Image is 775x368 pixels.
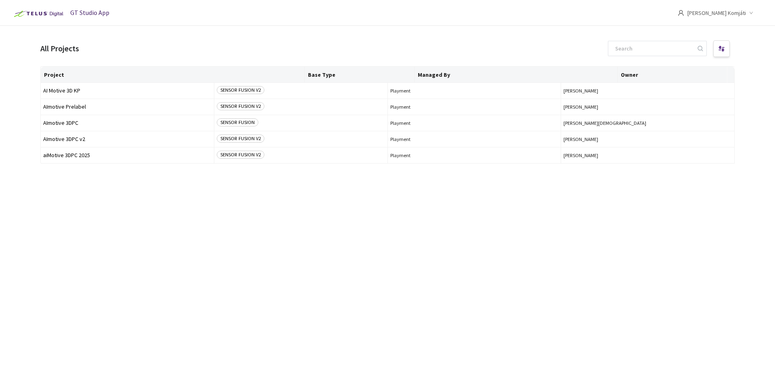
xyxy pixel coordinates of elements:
[217,135,264,143] span: SENSOR FUSION V2
[43,88,212,94] span: AI Motive 3D KP
[40,43,79,55] div: All Projects
[10,7,66,20] img: Telus
[390,152,559,158] span: Playment
[678,10,684,16] span: user
[563,104,732,110] button: [PERSON_NAME]
[563,120,732,126] button: [PERSON_NAME][DEMOGRAPHIC_DATA]
[563,152,732,158] button: [PERSON_NAME]
[563,88,732,94] button: [PERSON_NAME]
[43,152,212,158] span: aiMotive 3DPC 2025
[390,136,559,142] span: Playment
[390,120,559,126] span: Playment
[217,102,264,110] span: SENSOR FUSION V2
[217,151,264,159] span: SENSOR FUSION V2
[217,118,258,126] span: SENSOR FUSION
[43,104,212,110] span: AImotive Prelabel
[390,104,559,110] span: Playment
[610,41,696,56] input: Search
[618,67,727,83] th: Owner
[70,8,109,17] span: GT Studio App
[415,67,618,83] th: Managed By
[43,136,212,142] span: AImotive 3DPC v2
[305,67,415,83] th: Base Type
[43,120,212,126] span: AImotive 3DPC
[217,86,264,94] span: SENSOR FUSION V2
[563,136,732,142] button: [PERSON_NAME]
[41,67,305,83] th: Project
[390,88,559,94] span: Playment
[749,11,753,15] span: down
